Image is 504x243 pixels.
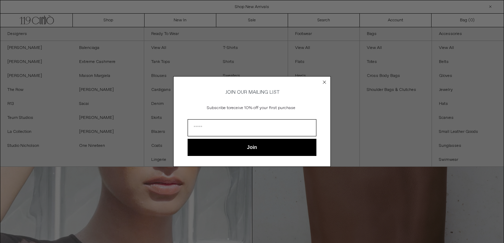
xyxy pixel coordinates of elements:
[230,105,295,111] span: receive 10% off your first purchase
[224,89,280,95] span: JOIN OUR MAILING LIST
[188,119,316,136] input: Email
[188,139,316,156] button: Join
[207,105,230,111] span: Subscribe to
[321,79,328,86] button: Close dialog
